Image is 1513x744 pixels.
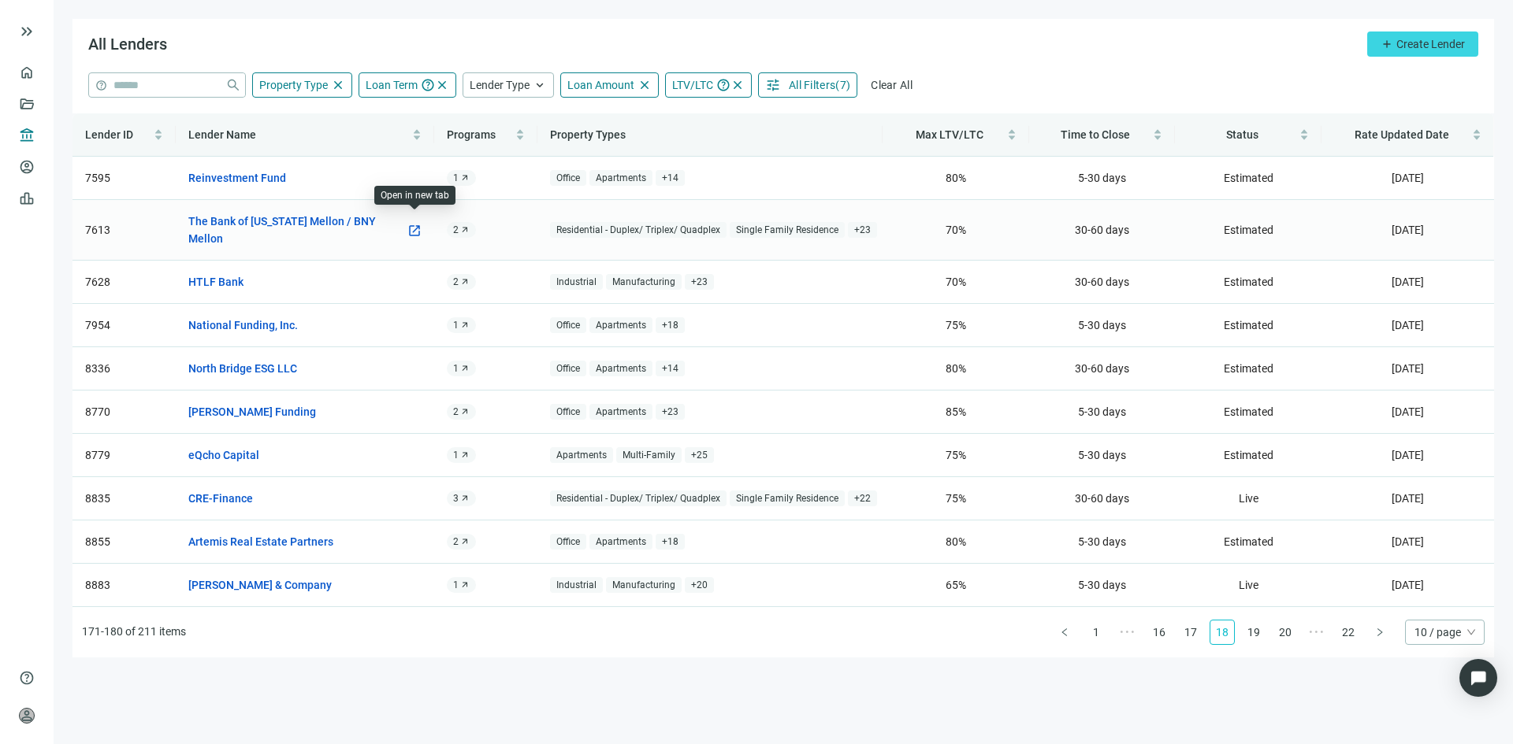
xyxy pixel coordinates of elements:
span: Lender Type [470,79,530,91]
span: arrow_outward [460,407,470,416]
td: 8779 [72,434,176,477]
li: Previous 5 Pages [1115,620,1140,645]
span: close [435,78,449,92]
span: Estimated [1224,405,1273,418]
span: 1 [453,172,459,184]
div: Page Size [1405,620,1485,645]
td: 7628 [72,261,176,304]
a: National Funding, Inc. [188,316,298,334]
span: + 22 [848,490,877,507]
span: [DATE] [1392,172,1424,184]
span: 75 % [946,492,966,505]
button: keyboard_double_arrow_right [17,22,36,41]
span: Estimated [1224,362,1273,375]
span: Single Family Residence [730,222,845,239]
span: [DATE] [1392,579,1424,591]
td: 8883 [72,564,176,607]
span: Estimated [1224,224,1273,236]
span: 75 % [946,449,966,461]
span: Programs [447,128,496,141]
button: right [1367,620,1392,645]
span: All Lenders [88,35,167,54]
span: Loan Term [366,79,418,91]
span: Max LTV/LTC [916,128,983,141]
span: + 18 [656,534,685,550]
li: 171-180 of 211 items [82,620,186,645]
span: arrow_outward [460,537,470,546]
span: Office [550,317,586,334]
span: Property Type [259,79,328,91]
span: arrow_outward [460,277,470,287]
span: ••• [1115,620,1140,645]
span: + 18 [656,317,685,334]
span: + 14 [656,361,685,377]
span: Status [1226,128,1258,141]
td: 7613 [72,200,176,261]
span: arrow_outward [460,494,470,503]
a: North Bridge ESG LLC [188,360,297,377]
span: Estimated [1224,319,1273,331]
a: CRE-Finance [188,490,253,507]
span: 2 [453,405,459,418]
span: Apartments [589,534,652,550]
span: Residential - Duplex/ Triplex/ Quadplex [550,222,727,239]
span: arrow_outward [460,364,470,373]
a: [PERSON_NAME] Funding [188,403,316,420]
span: Clear All [871,79,913,91]
span: Property Types [550,128,626,141]
span: [DATE] [1392,405,1424,418]
span: Apartments [589,404,652,420]
td: 30-60 days [1029,261,1176,304]
span: account_balance [19,128,30,143]
span: keyboard_arrow_up [533,78,547,92]
li: 18 [1210,620,1235,645]
a: 17 [1179,620,1203,644]
a: 1 [1084,620,1108,644]
span: + 20 [685,577,714,594]
span: [DATE] [1392,276,1424,288]
span: open_in_new [407,224,422,238]
span: + 23 [685,274,714,291]
a: 22 [1336,620,1360,644]
span: arrow_outward [460,173,470,183]
td: 30-60 days [1029,477,1176,520]
td: 8336 [72,347,176,391]
button: addCreate Lender [1367,31,1478,57]
a: [PERSON_NAME] & Company [188,576,332,594]
span: 70 % [946,224,966,236]
span: arrow_outward [460,320,470,330]
a: HTLF Bank [188,273,243,291]
span: arrow_outward [460,450,470,460]
span: close [638,78,652,92]
span: help [95,80,107,91]
span: Apartments [589,170,652,187]
span: Multi-Family [616,447,682,464]
td: 7595 [72,157,176,200]
span: 1 [453,319,459,331]
span: right [1375,627,1385,637]
span: + 14 [656,170,685,187]
span: left [1060,627,1069,637]
span: + 25 [685,447,714,464]
span: [DATE] [1392,535,1424,548]
a: eQcho Capital [188,446,259,464]
span: Manufacturing [606,577,682,594]
span: Estimated [1224,276,1273,288]
span: tune [765,77,781,93]
td: 30-60 days [1029,200,1176,261]
li: 19 [1241,620,1266,645]
span: [DATE] [1392,319,1424,331]
div: Open in new tab [381,189,449,202]
span: 3 [453,492,459,505]
span: 2 [453,535,459,548]
li: Previous Page [1052,620,1077,645]
a: open_in_new [407,223,422,240]
span: 2 [453,224,459,236]
span: Live [1239,492,1258,505]
li: Next 5 Pages [1304,620,1329,645]
span: Office [550,404,586,420]
span: [DATE] [1392,492,1424,505]
span: Apartments [589,361,652,377]
span: 80 % [946,362,966,375]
